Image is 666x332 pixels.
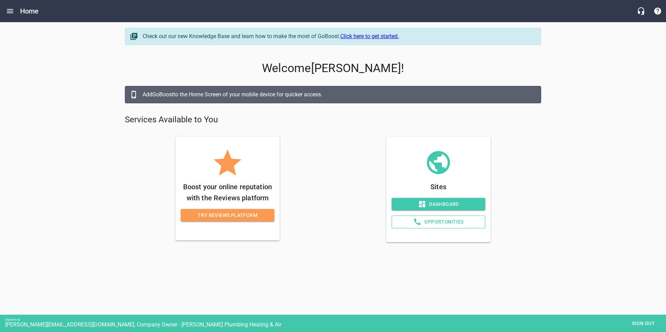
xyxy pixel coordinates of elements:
span: Sign out [629,319,658,328]
button: Sign out [626,317,661,330]
div: Signed in as [5,318,666,321]
div: Add GoBoost to the Home Screen of your mobile device for quicker access. [143,90,534,99]
p: Services Available to You [125,114,541,125]
p: Welcome [PERSON_NAME] ! [125,61,541,75]
div: Check out our new Knowledge Base and learn how to make the most of GoBoost. [143,32,534,41]
a: Opportunities [392,216,485,228]
button: Support Portal [649,3,666,19]
button: Open drawer [2,3,18,19]
a: Click here to get started. [340,33,399,40]
span: Opportunities [398,218,479,226]
h6: Home [20,6,39,17]
span: Dashboard [397,200,480,209]
a: Dashboard [392,198,485,211]
a: Try Reviews Platform [181,209,274,222]
p: Sites [392,181,485,192]
button: Live Chat [633,3,649,19]
p: Boost your online reputation with the Reviews platform [181,181,274,203]
a: AddGoBoostto the Home Screen of your mobile device for quicker access. [125,86,541,103]
div: [PERSON_NAME][EMAIL_ADDRESS][DOMAIN_NAME], Company Owner - [PERSON_NAME] Plumbing Heating & Air [5,321,666,328]
span: Try Reviews Platform [186,211,269,220]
